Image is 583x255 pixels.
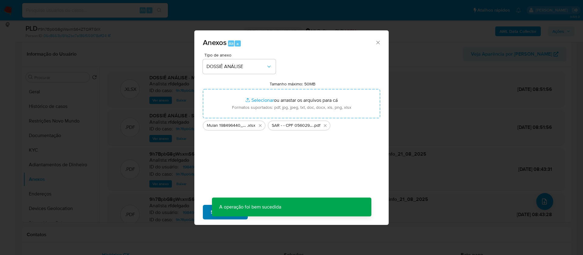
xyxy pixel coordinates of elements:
label: Tamanho máximo: 50MB [270,81,315,87]
span: DOSSIÊ ANÁLISE [206,64,266,70]
span: SAR - - CPF 05602921982 - [PERSON_NAME] [272,122,313,129]
span: Anexos [203,37,227,48]
span: Cancelar [258,205,278,219]
span: Alt [229,41,234,47]
ul: Arquivos selecionados [203,118,380,130]
span: Tipo de anexo [204,53,277,57]
span: Subir arquivo [211,205,240,219]
span: a [237,41,239,47]
span: .pdf [313,122,320,129]
button: Subir arquivo [203,205,248,219]
button: DOSSIÊ ANÁLISE [203,59,276,74]
span: Mulan 198496440_2025_08_19_18_35_52 [207,122,247,129]
span: .xlsx [247,122,255,129]
p: A operação foi bem sucedida [212,198,288,216]
button: Excluir Mulan 198496440_2025_08_19_18_35_52.xlsx [257,122,264,129]
button: Excluir SAR - - CPF 05602921982 - VILSON LUIZ PANISSON JUNIOR.pdf [322,122,329,129]
button: Fechar [375,40,380,45]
